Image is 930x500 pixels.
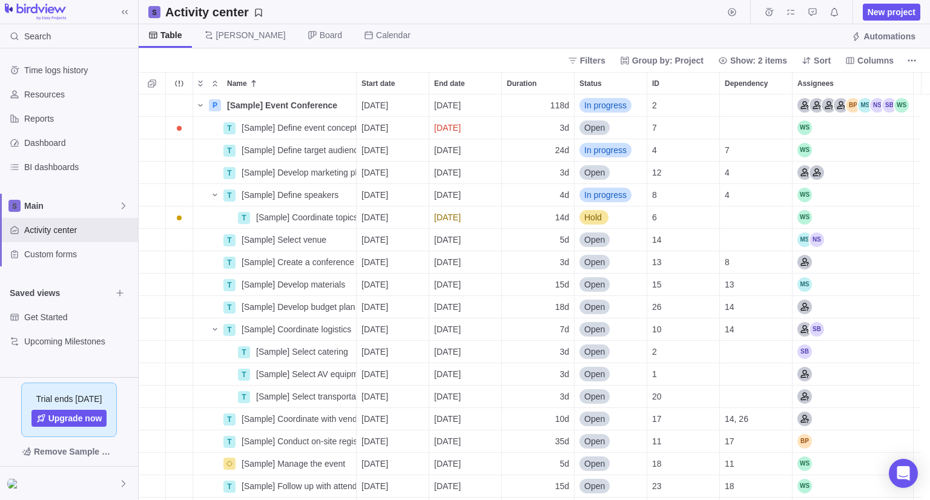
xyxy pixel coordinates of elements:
[720,408,793,430] div: Dependency
[166,251,193,274] div: Trouble indication
[166,229,193,251] div: Trouble indication
[193,206,357,229] div: Name
[720,430,793,453] div: Dependency
[502,139,575,162] div: Duration
[584,99,627,111] span: In progress
[846,28,920,45] span: Automations
[429,453,502,475] div: End date
[720,117,793,139] div: Dependency
[575,386,647,408] div: Status
[223,167,236,179] div: T
[760,9,777,19] a: Time logs
[575,139,647,162] div: Status
[227,99,337,111] span: [Sample] Event Conference
[652,166,662,179] span: 12
[166,475,193,498] div: Trouble indication
[31,410,107,427] a: Upgrade now
[575,453,647,475] div: Status
[868,6,915,18] span: New project
[434,77,465,90] span: End date
[357,386,429,408] div: Start date
[575,73,647,94] div: Status
[793,139,914,162] div: Assignees
[760,4,777,21] span: Time logs
[357,408,429,430] div: Start date
[10,442,128,461] span: Remove Sample Data
[882,98,897,113] div: Sandra Bellmont
[720,318,793,341] div: Dependency
[166,94,193,117] div: Trouble indication
[846,98,860,113] div: Brad Purdue
[429,184,502,206] div: End date
[238,391,250,403] div: T
[502,296,575,318] div: Duration
[166,318,193,341] div: Trouble indication
[575,251,647,274] div: Status
[223,257,236,269] div: T
[193,296,357,318] div: Name
[242,122,356,134] span: [Sample] Define event concept
[434,166,461,179] span: [DATE]
[160,4,268,21] span: Save your current layout and filters as a View
[193,341,357,363] div: Name
[166,453,193,475] div: Trouble indication
[713,52,792,69] span: Show: 2 items
[24,30,51,42] span: Search
[804,4,821,21] span: Approval requests
[857,54,894,67] span: Columns
[575,139,647,161] div: In progress
[24,88,133,100] span: Resources
[647,94,720,117] div: ID
[502,229,575,251] div: Duration
[166,430,193,453] div: Trouble indication
[237,162,356,183] div: [Sample] Develop marketing plan
[793,184,914,206] div: Assignees
[166,139,193,162] div: Trouble indication
[166,162,193,184] div: Trouble indication
[357,206,429,229] div: Start date
[575,430,647,453] div: Status
[822,98,836,113] div: Marketing Manager
[579,77,602,90] span: Status
[826,4,843,21] span: Notifications
[858,98,872,113] div: Mark Steinson
[24,311,133,323] span: Get Started
[357,274,429,296] div: Start date
[502,363,575,386] div: Duration
[647,453,720,475] div: ID
[357,117,429,139] div: Start date
[575,318,647,341] div: Status
[361,166,388,179] span: [DATE]
[647,363,720,386] div: ID
[550,99,569,111] span: 118d
[429,229,502,251] div: End date
[793,94,914,117] div: Assignees
[209,99,221,111] div: P
[237,117,356,139] div: [Sample] Define event concept
[725,144,730,156] span: 7
[575,296,647,318] div: Status
[730,54,787,67] span: Show: 2 items
[793,475,914,498] div: Assignees
[193,117,357,139] div: Name
[720,274,793,296] div: Dependency
[223,145,236,157] div: T
[24,161,133,173] span: BI dashboards
[793,408,914,430] div: Assignees
[166,296,193,318] div: Trouble indication
[357,363,429,386] div: Start date
[429,94,502,117] div: End date
[357,94,429,117] div: Start date
[111,285,128,301] span: Browse views
[222,94,356,116] div: [Sample] Event Conference
[502,184,575,206] div: Duration
[810,165,824,180] div: Social Media Coordinator
[559,122,569,134] span: 3d
[863,30,915,42] span: Automations
[804,9,821,19] a: Approval requests
[584,166,605,179] span: Open
[724,4,740,21] span: Start timer
[652,77,659,90] span: ID
[193,162,357,184] div: Name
